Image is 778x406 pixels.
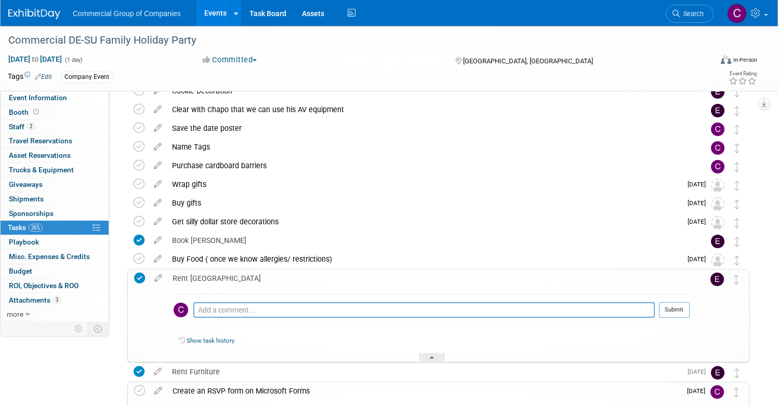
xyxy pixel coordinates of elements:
a: Staff2 [1,120,109,134]
span: [GEOGRAPHIC_DATA], [GEOGRAPHIC_DATA] [463,57,593,65]
a: Budget [1,264,109,278]
a: edit [149,386,167,396]
i: Move task [734,125,740,134]
span: Playbook [9,238,39,246]
div: Get silly dollar store decorations [167,213,681,231]
div: In-Person [733,56,757,64]
i: Move task [734,368,740,378]
a: Event Information [1,91,109,105]
img: Unassigned [711,253,724,267]
i: Move task [734,387,739,397]
div: Buy gifts [167,194,681,212]
img: Emma Schwab [711,104,724,117]
img: ExhibitDay [8,9,60,19]
span: Giveaways [9,180,43,188]
div: Book [PERSON_NAME] [167,232,690,249]
img: Emma Schwab [711,235,724,248]
span: to [30,55,40,63]
i: Move task [734,199,740,209]
a: edit [149,236,167,245]
img: Cole Mattern [174,303,188,317]
span: Asset Reservations [9,151,71,159]
td: Personalize Event Tab Strip [70,322,88,335]
span: [DATE] [688,218,711,225]
img: Cole Mattern [711,141,724,155]
a: edit [149,367,167,376]
span: [DATE] [688,255,711,263]
a: Booth [1,105,109,119]
div: Event Format [645,54,757,70]
td: Tags [8,71,52,83]
span: Tasks [8,223,43,232]
button: Committed [199,55,261,65]
div: Rent Furniture [167,363,681,381]
img: Unassigned [711,216,724,229]
i: Move task [734,143,740,153]
a: Attachments3 [1,293,109,307]
a: Giveaways [1,178,109,192]
a: edit [149,198,167,208]
a: edit [149,180,167,189]
i: Move task [734,275,739,285]
a: Search [666,5,714,23]
span: [DATE] [688,368,711,375]
div: Clear with Chapo that we can use his AV equipment [167,101,690,118]
img: Cole Mattern [711,123,724,136]
span: Attachments [9,296,61,304]
span: 26% [29,224,43,232]
a: edit [149,254,167,264]
td: Toggle Event Tabs [88,322,109,335]
span: [DATE] [688,181,711,188]
div: Buy Food ( once we know allergies/ restrictions) [167,250,681,268]
span: Shipments [9,195,44,203]
i: Move task [734,237,740,247]
a: more [1,307,109,321]
a: ROI, Objectives & ROO [1,279,109,293]
div: Rent [GEOGRAPHIC_DATA] [167,269,690,287]
a: Show task history [187,337,234,344]
a: Tasks26% [1,221,109,235]
i: Move task [734,87,740,97]
div: Save the date poster [167,119,690,137]
span: (1 day) [64,57,83,63]
img: Emma Schwab [710,273,724,286]
img: Cole Mattern [727,4,747,23]
span: Booth [9,108,41,116]
span: Budget [9,267,32,275]
div: Company Event [61,72,112,83]
a: edit [149,124,167,133]
a: edit [149,142,167,152]
span: more [7,310,23,318]
a: Misc. Expenses & Credits [1,250,109,264]
img: Emma Schwab [711,85,724,99]
a: Shipments [1,192,109,206]
span: [DATE] [DATE] [8,55,62,64]
a: Travel Reservations [1,134,109,148]
span: Travel Reservations [9,137,72,145]
span: [DATE] [687,387,710,395]
div: Event Rating [729,71,757,76]
div: Commercial DE-SU Family Holiday Party [5,31,693,50]
span: Sponsorships [9,209,54,218]
div: Create an RSVP form on Microsoft Forms [167,382,681,400]
span: Commercial Group of Companies [73,9,181,18]
i: Move task [734,218,740,228]
a: Edit [35,73,52,80]
a: edit [149,105,167,114]
i: Move task [734,106,740,116]
span: Event Information [9,93,67,102]
img: Cole Mattern [711,160,724,173]
a: edit [149,161,167,170]
i: Move task [734,255,740,265]
img: Emma Schwab [711,366,724,380]
img: Format-Inperson.png [721,56,731,64]
i: Move task [734,181,740,191]
img: Cole Mattern [710,385,724,399]
span: Search [680,10,704,18]
span: Booth not reserved yet [31,108,41,116]
a: Asset Reservations [1,148,109,163]
a: Trucks & Equipment [1,163,109,177]
span: Misc. Expenses & Credits [9,252,90,261]
span: [DATE] [688,199,711,207]
span: Trucks & Equipment [9,166,74,174]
